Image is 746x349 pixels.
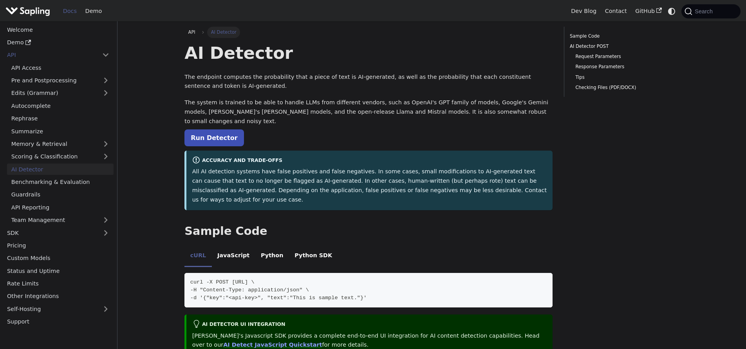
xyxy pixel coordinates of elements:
p: The system is trained to be able to handle LLMs from different vendors, such as OpenAI's GPT fami... [184,98,553,126]
li: Python [255,245,289,267]
a: Guardrails [7,189,114,200]
li: JavaScript [212,245,255,267]
a: Summarize [7,125,114,137]
li: Python SDK [289,245,338,267]
a: Checking Files (PDF/DOCX) [575,84,673,91]
a: Sapling.aiSapling.ai [5,5,53,17]
a: Contact [601,5,631,17]
span: -H "Content-Type: application/json" \ [190,287,309,293]
a: API [3,49,98,61]
span: AI Detector [207,27,240,38]
a: Benchmarking & Evaluation [7,176,114,188]
a: Pre and Postprocessing [7,75,114,86]
a: Response Parameters [575,63,673,71]
a: Sample Code [570,33,676,40]
a: Demo [3,37,114,48]
a: API Access [7,62,114,73]
button: Search (Command+K) [681,4,740,18]
a: Self-Hosting [3,303,114,314]
li: cURL [184,245,211,267]
a: GitHub [631,5,666,17]
a: Status and Uptime [3,265,114,276]
div: Accuracy and Trade-offs [192,156,547,165]
div: AI Detector UI integration [192,320,547,329]
a: Rephrase [7,113,114,124]
a: Autocomplete [7,100,114,111]
a: Rate Limits [3,278,114,289]
a: AI Detect JavaScript Quickstart [223,342,322,348]
a: SDK [3,227,98,238]
a: Run Detector [184,129,244,146]
a: Support [3,316,114,327]
a: Docs [59,5,81,17]
p: All AI detection systems have false positives and false negatives. In some cases, small modificat... [192,167,547,204]
a: Dev Blog [567,5,600,17]
a: Memory & Retrieval [7,138,114,150]
a: Request Parameters [575,53,673,60]
a: Tips [575,74,673,81]
h2: Sample Code [184,224,553,238]
span: -d '{"key":"<api-key>", "text":"This is sample text."}' [190,295,367,301]
a: Welcome [3,24,114,35]
nav: Breadcrumbs [184,27,553,38]
a: API Reporting [7,202,114,213]
a: Scoring & Classification [7,151,114,162]
a: Demo [81,5,106,17]
a: AI Detector [7,164,114,175]
span: Search [692,8,717,15]
span: API [188,29,195,35]
a: Pricing [3,240,114,251]
a: AI Detector POST [570,43,676,50]
button: Switch between dark and light mode (currently system mode) [666,5,677,17]
img: Sapling.ai [5,5,50,17]
a: Other Integrations [3,291,114,302]
a: API [184,27,199,38]
a: Custom Models [3,253,114,264]
button: Collapse sidebar category 'API' [98,49,114,61]
a: Edits (Grammar) [7,87,114,99]
span: curl -X POST [URL] \ [190,279,255,285]
p: The endpoint computes the probability that a piece of text is AI-generated, as well as the probab... [184,73,553,91]
a: Team Management [7,214,114,226]
h1: AI Detector [184,42,553,64]
button: Expand sidebar category 'SDK' [98,227,114,238]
